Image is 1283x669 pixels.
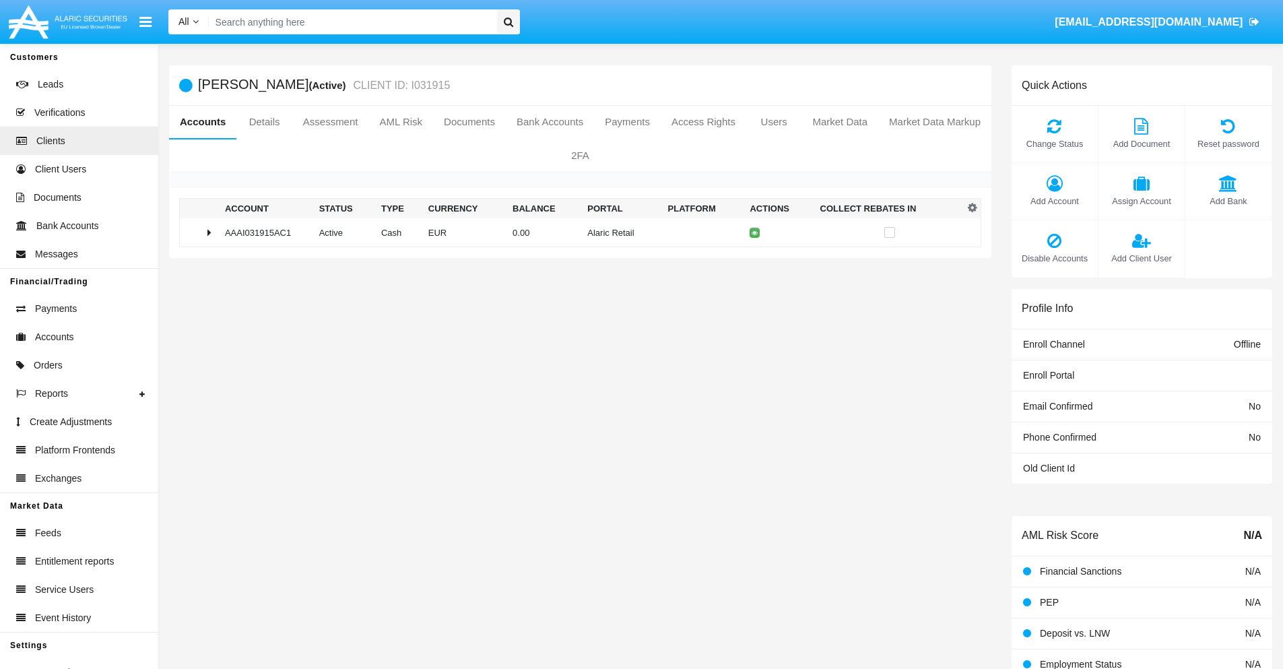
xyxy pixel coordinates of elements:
th: Actions [744,199,814,219]
span: Add Account [1018,195,1091,208]
th: Balance [507,199,582,219]
span: Service Users [35,583,94,597]
span: Bank Accounts [36,219,99,233]
span: N/A [1245,566,1261,577]
span: Reset password [1192,137,1265,150]
a: Market Data Markup [878,106,991,138]
div: (Active) [308,77,350,93]
td: Alaric Retail [582,218,662,247]
a: Market Data [801,106,878,138]
input: Search [209,9,492,34]
span: Feeds [35,526,61,540]
span: Messages [35,247,78,261]
span: N/A [1245,628,1261,639]
span: Financial Sanctions [1040,566,1121,577]
span: All [178,16,189,27]
th: Collect Rebates In [815,199,964,219]
span: Deposit vs. LNW [1040,628,1110,639]
h5: [PERSON_NAME] [198,77,450,93]
span: N/A [1243,528,1262,544]
span: Accounts [35,330,74,344]
span: Create Adjustments [30,415,112,429]
a: Details [236,106,292,138]
td: AAAI031915AC1 [220,218,314,247]
a: Assessment [292,106,369,138]
a: Accounts [169,106,236,138]
span: Orders [34,358,63,373]
span: Enroll Channel [1023,339,1085,350]
span: Add Document [1105,137,1178,150]
span: Enroll Portal [1023,370,1074,381]
th: Account [220,199,314,219]
h6: Quick Actions [1022,79,1087,92]
th: Status [314,199,376,219]
span: N/A [1245,597,1261,608]
span: Client Users [35,162,86,177]
span: Exchanges [35,472,81,486]
th: Portal [582,199,662,219]
span: [EMAIL_ADDRESS][DOMAIN_NAME] [1055,16,1243,28]
span: Event History [35,611,91,625]
span: Offline [1234,339,1261,350]
a: All [168,15,209,29]
a: Documents [433,106,506,138]
a: [EMAIL_ADDRESS][DOMAIN_NAME] [1049,3,1266,41]
span: Assign Account [1105,195,1178,208]
span: Payments [35,302,77,316]
span: Disable Accounts [1018,252,1091,265]
img: Logo image [7,2,129,42]
td: Cash [376,218,423,247]
th: Platform [663,199,745,219]
th: Currency [423,199,507,219]
span: Clients [36,134,65,148]
a: 2FA [169,139,991,172]
span: Documents [34,191,81,205]
a: Access Rights [661,106,746,138]
th: Type [376,199,423,219]
h6: Profile Info [1022,302,1073,315]
span: Change Status [1018,137,1091,150]
td: 0.00 [507,218,582,247]
span: Verifications [34,106,85,120]
span: Email Confirmed [1023,401,1092,412]
span: Entitlement reports [35,554,114,569]
span: Old Client Id [1023,463,1075,474]
span: Add Bank [1192,195,1265,208]
small: CLIENT ID: I031915 [350,80,451,91]
a: AML Risk [368,106,433,138]
a: Users [746,106,801,138]
span: Phone Confirmed [1023,432,1096,443]
span: Leads [38,77,63,92]
td: EUR [423,218,507,247]
span: Reports [35,387,68,401]
td: Active [314,218,376,247]
h6: AML Risk Score [1022,529,1098,542]
a: Payments [594,106,661,138]
a: Bank Accounts [506,106,594,138]
span: PEP [1040,597,1059,608]
span: Add Client User [1105,252,1178,265]
span: No [1249,432,1261,443]
span: No [1249,401,1261,412]
span: Platform Frontends [35,443,115,457]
